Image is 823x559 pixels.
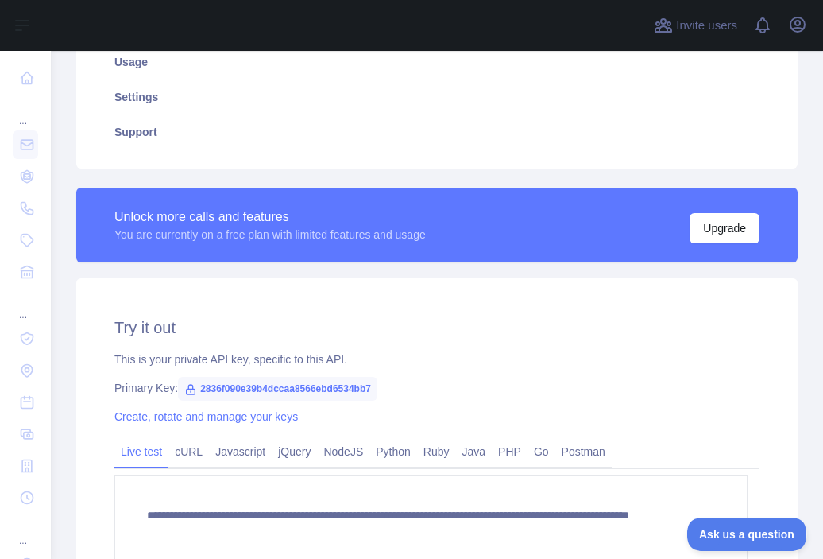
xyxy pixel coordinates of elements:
a: Live test [114,439,168,464]
h2: Try it out [114,316,759,339]
span: Invite users [676,17,737,35]
div: Primary Key: [114,380,759,396]
a: Create, rotate and manage your keys [114,410,298,423]
a: PHP [492,439,527,464]
a: Go [527,439,555,464]
div: Unlock more calls and features [114,208,426,227]
span: 2836f090e39b4dccaa8566ebd6534bb7 [178,377,377,401]
button: Invite users [651,13,740,38]
a: Python [369,439,417,464]
a: Postman [555,439,612,464]
a: Usage [95,45,779,80]
div: ... [13,95,38,127]
a: cURL [168,439,209,464]
iframe: Toggle Customer Support [687,518,807,551]
div: ... [13,289,38,321]
a: Java [456,439,493,464]
div: You are currently on a free plan with limited features and usage [114,227,426,243]
a: Ruby [417,439,456,464]
a: Javascript [209,439,272,464]
div: This is your private API key, specific to this API. [114,351,759,367]
a: Settings [95,80,779,115]
a: Support [95,115,779,149]
div: ... [13,515,38,547]
a: jQuery [272,439,317,464]
button: Upgrade [690,213,759,243]
a: NodeJS [317,439,369,464]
